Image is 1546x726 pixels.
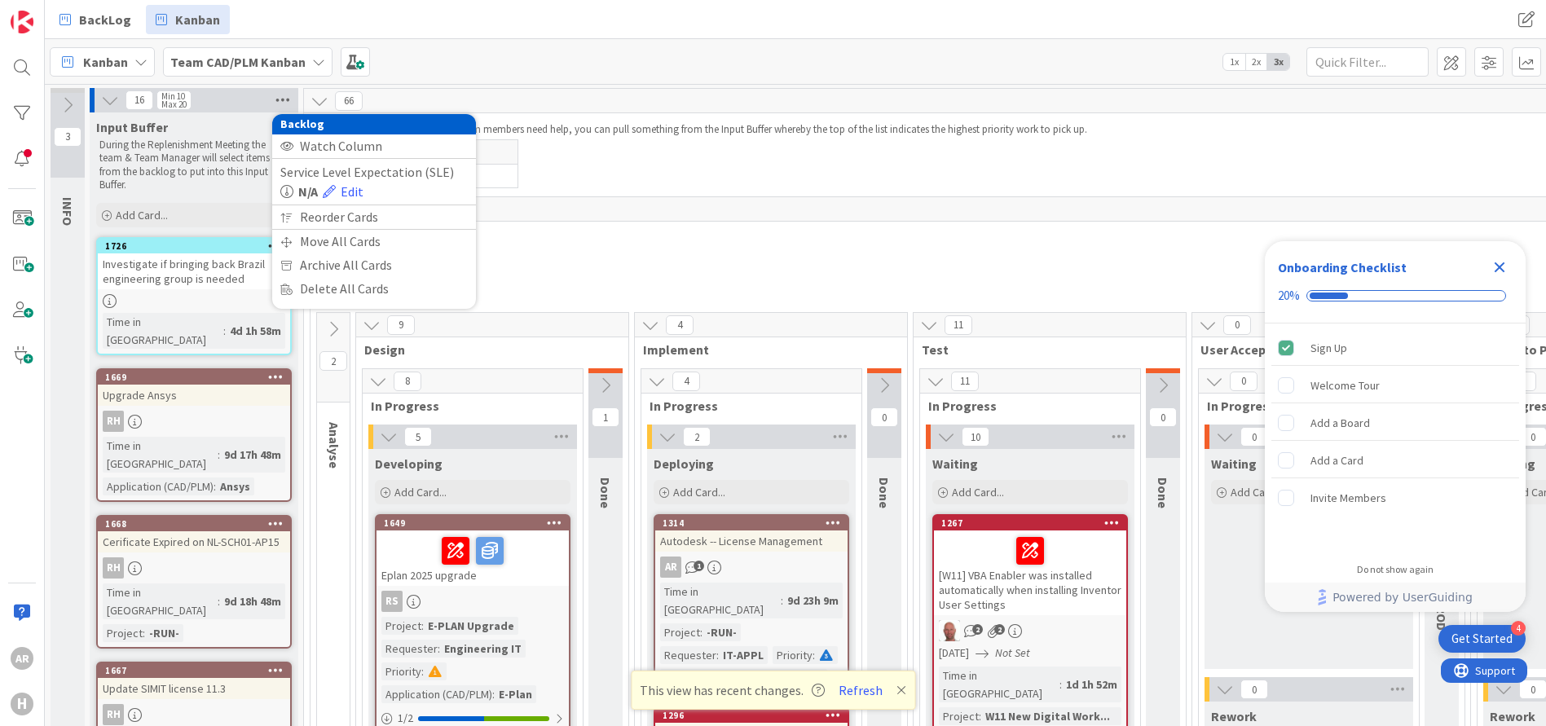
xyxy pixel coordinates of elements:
a: 1669Upgrade AnsysRHTime in [GEOGRAPHIC_DATA]:9d 17h 48mApplication (CAD/PLM):Ansys [96,368,292,502]
div: RK [934,620,1126,641]
span: : [218,592,220,610]
div: AR [660,557,681,578]
div: Add a Board is incomplete. [1271,405,1519,441]
div: Application (CAD/PLM) [103,477,214,495]
div: Checklist progress: 20% [1278,288,1513,303]
div: 4d 1h 58m [226,322,285,340]
div: 1267 [934,516,1126,530]
div: Delete All Cards [272,277,476,301]
div: 1667Update SIMIT license 11.3 [98,663,290,699]
div: Onboarding Checklist [1278,257,1407,277]
div: Cerificate Expired on NL-SCH01-AP15 [98,531,290,552]
div: Get Started [1451,631,1513,647]
div: 1668 [98,517,290,531]
div: Project [103,624,143,642]
span: : [143,624,145,642]
div: IT-APPL [719,646,768,664]
div: Time in [GEOGRAPHIC_DATA] [103,313,223,349]
span: 2 [972,624,983,635]
span: Deploying [654,455,714,472]
div: Update SIMIT license 11.3 [98,678,290,699]
div: 1669 [98,370,290,385]
div: 1314 [655,516,848,530]
span: Analyse [326,422,342,469]
span: : [214,477,216,495]
div: RS [381,591,403,612]
span: : [421,662,424,680]
span: 2x [1245,54,1267,70]
div: Service Level Expectation (SLE) [280,162,468,182]
div: Project [939,707,979,725]
div: Project [660,623,700,641]
div: AR [655,557,848,578]
div: RH [103,557,124,579]
div: Sign Up is complete. [1271,330,1519,366]
img: RK [939,620,960,641]
div: -RUN- [145,624,183,642]
div: 1649Eplan 2025 upgrade [377,516,569,586]
div: Add a Card is incomplete. [1271,442,1519,478]
div: RH [98,411,290,432]
div: Application (CAD/PLM) [381,685,492,703]
div: Archive All Cards [272,253,476,277]
div: 1296 [663,710,848,721]
span: 1x [1223,54,1245,70]
div: 1314Autodesk -- License Management [655,516,848,552]
div: Watch Column [272,134,476,158]
span: : [1059,675,1062,693]
span: 3x [1267,54,1289,70]
div: Application (CAD/PLM) [660,669,771,687]
span: Kanban [175,10,220,29]
div: Requester [660,646,716,664]
div: Requester [381,640,438,658]
span: : [700,623,703,641]
span: [DATE] [939,645,969,662]
span: This view has recent changes. [640,680,825,700]
div: 1267 [941,517,1126,529]
div: RS [377,591,569,612]
span: 0 [1223,315,1251,335]
div: 1296 [655,708,848,723]
div: W11 New Digital Work... [981,707,1114,725]
span: 1 [592,407,619,427]
span: 0 [1149,407,1177,427]
span: Done [1155,477,1171,508]
span: Support [34,2,74,22]
i: Not Set [995,645,1030,660]
span: 1 [694,561,704,571]
span: Implement [643,341,887,358]
span: In Progress [650,398,841,414]
span: 11 [945,315,972,335]
div: Add a Card [1310,451,1363,470]
img: Visit kanbanzone.com [11,11,33,33]
a: Powered by UserGuiding [1273,583,1517,612]
span: Powered by UserGuiding [1332,587,1473,607]
a: 1668Cerificate Expired on NL-SCH01-AP15RHTime in [GEOGRAPHIC_DATA]:9d 18h 48mProject:-RUN- [96,515,292,649]
span: 2 [319,351,347,371]
div: Time in [GEOGRAPHIC_DATA] [939,667,1059,702]
span: INFO [59,197,76,226]
span: : [716,646,719,664]
div: 1668 [105,518,290,530]
div: E-PLAN Upgrade [424,617,518,635]
div: 1726 [98,239,290,253]
div: Checklist Container [1265,241,1526,612]
span: : [421,617,424,635]
b: N/A [298,182,318,201]
div: RH [98,704,290,725]
a: 1726Investigate if bringing back Brazil engineering group is neededTime in [GEOGRAPHIC_DATA]:4d 1... [96,237,292,355]
a: 1314Autodesk -- License ManagementARTime in [GEOGRAPHIC_DATA]:9d 23h 9mProject:-RUN-Requester:IT-... [654,514,849,693]
div: 1669Upgrade Ansys [98,370,290,406]
span: Rework [1211,708,1257,724]
span: : [218,446,220,464]
div: Autocad [773,669,827,687]
div: E-Plan [495,685,536,703]
span: 3 [54,127,81,147]
div: H [11,693,33,715]
span: Input Buffer [96,119,168,135]
div: 20% [1278,288,1300,303]
span: Add Card... [673,485,725,499]
div: Move All Cards [272,230,476,253]
span: 5 [404,427,432,447]
div: Checklist items [1265,323,1526,552]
